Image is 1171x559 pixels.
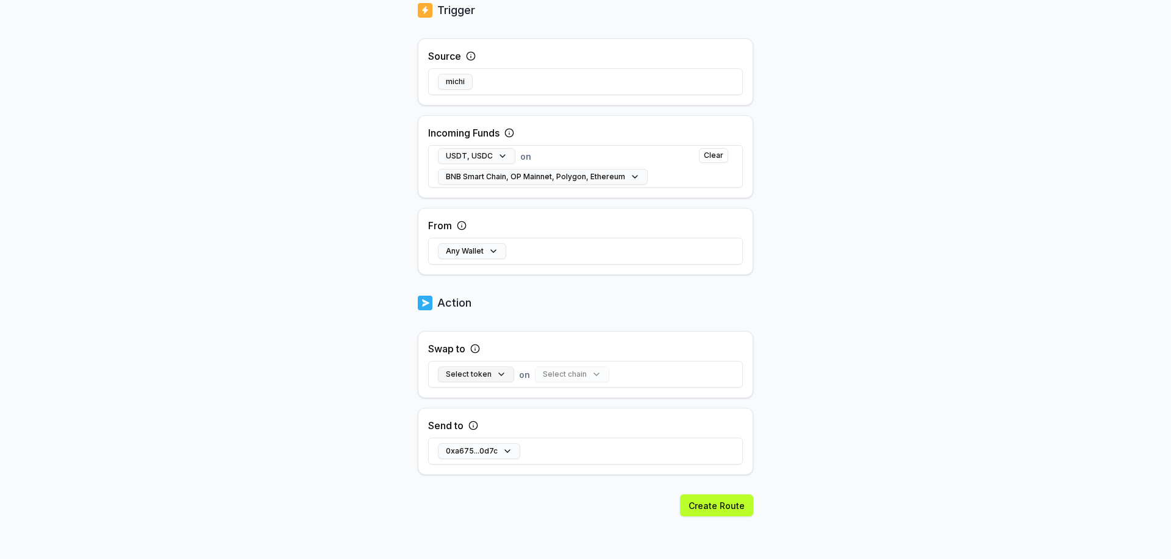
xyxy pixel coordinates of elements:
[438,243,506,259] button: Any Wallet
[519,368,530,381] span: on
[418,2,432,19] img: logo
[438,443,520,459] button: 0xa675...0d7c
[438,74,473,90] button: michi
[428,126,500,140] label: Incoming Funds
[428,49,461,63] label: Source
[438,148,515,164] button: USDT, USDC
[680,494,753,516] button: Create Route
[428,341,465,356] label: Swap to
[418,294,432,312] img: logo
[438,366,514,382] button: Select token
[699,148,728,163] button: Clear
[428,218,452,233] label: From
[437,2,475,19] p: Trigger
[438,169,648,185] button: BNB Smart Chain, OP Mainnet, Polygon, Ethereum
[428,418,464,433] label: Send to
[437,294,471,312] p: Action
[520,150,531,163] span: on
